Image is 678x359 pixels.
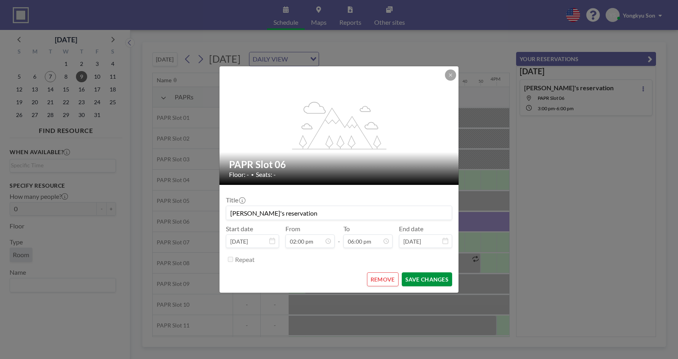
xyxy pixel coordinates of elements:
h2: PAPR Slot 06 [229,159,450,171]
button: SAVE CHANGES [402,272,452,286]
span: Floor: - [229,171,249,179]
span: - [338,228,340,245]
label: To [343,225,350,233]
label: Repeat [235,256,255,264]
input: (No title) [226,206,452,220]
g: flex-grow: 1.2; [292,101,387,149]
span: • [251,172,254,178]
label: Title [226,196,245,204]
label: From [285,225,300,233]
label: Start date [226,225,253,233]
label: End date [399,225,423,233]
span: Seats: - [256,171,276,179]
button: REMOVE [367,272,399,286]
